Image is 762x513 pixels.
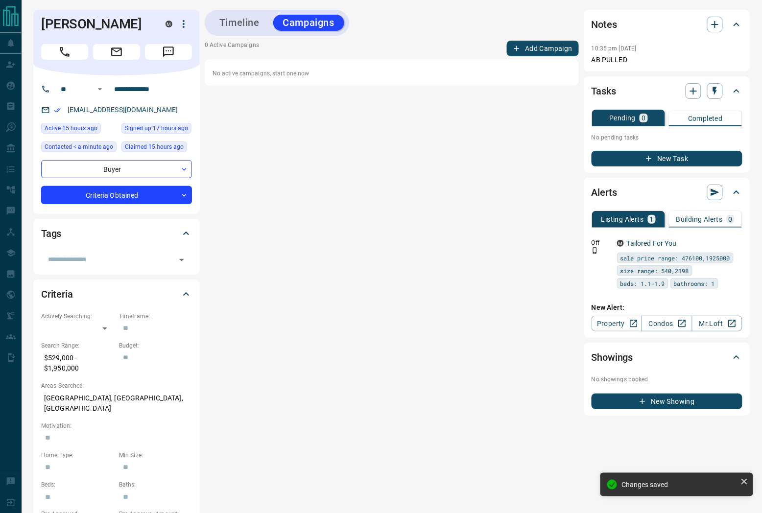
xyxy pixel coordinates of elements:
[41,341,114,350] p: Search Range:
[145,44,192,60] span: Message
[41,16,151,32] h1: [PERSON_NAME]
[41,282,192,306] div: Criteria
[41,390,192,417] p: [GEOGRAPHIC_DATA], [GEOGRAPHIC_DATA], [GEOGRAPHIC_DATA]
[68,106,178,114] a: [EMAIL_ADDRESS][DOMAIN_NAME]
[592,375,742,384] p: No showings booked
[41,222,192,245] div: Tags
[94,83,106,95] button: Open
[592,185,617,200] h2: Alerts
[592,79,742,103] div: Tasks
[119,451,192,460] p: Min Size:
[93,44,140,60] span: Email
[592,303,742,313] p: New Alert:
[41,480,114,489] p: Beds:
[41,451,114,460] p: Home Type:
[205,41,259,56] p: 0 Active Campaigns
[41,141,117,155] div: Mon Oct 13 2025
[592,238,611,247] p: Off
[41,421,192,430] p: Motivation:
[620,266,689,276] span: size range: 540,2198
[175,253,189,267] button: Open
[688,115,723,122] p: Completed
[125,142,184,152] span: Claimed 15 hours ago
[41,226,61,241] h2: Tags
[54,107,61,114] svg: Email Verified
[41,160,192,178] div: Buyer
[41,381,192,390] p: Areas Searched:
[592,83,616,99] h2: Tasks
[592,316,642,331] a: Property
[676,216,723,223] p: Building Alerts
[119,312,192,321] p: Timeframe:
[41,44,88,60] span: Call
[650,216,654,223] p: 1
[592,13,742,36] div: Notes
[210,15,269,31] button: Timeline
[592,394,742,409] button: New Showing
[592,346,742,369] div: Showings
[622,481,737,489] div: Changes saved
[273,15,344,31] button: Campaigns
[592,151,742,166] button: New Task
[592,181,742,204] div: Alerts
[125,123,188,133] span: Signed up 17 hours ago
[41,286,73,302] h2: Criteria
[121,141,192,155] div: Sun Oct 12 2025
[674,279,715,288] span: bathrooms: 1
[592,130,742,145] p: No pending tasks
[45,142,113,152] span: Contacted < a minute ago
[592,45,637,52] p: 10:35 pm [DATE]
[507,41,579,56] button: Add Campaign
[627,239,677,247] a: Tailored For You
[119,341,192,350] p: Budget:
[41,350,114,376] p: $529,000 - $1,950,000
[41,186,192,204] div: Criteria Obtained
[620,253,730,263] span: sale price range: 476100,1925000
[601,216,644,223] p: Listing Alerts
[41,312,114,321] p: Actively Searching:
[592,350,633,365] h2: Showings
[592,17,617,32] h2: Notes
[121,123,192,137] div: Sun Oct 12 2025
[692,316,742,331] a: Mr.Loft
[620,279,665,288] span: beds: 1.1-1.9
[609,115,636,121] p: Pending
[213,69,571,78] p: No active campaigns, start one now
[166,21,172,27] div: mrloft.ca
[642,316,692,331] a: Condos
[617,240,624,247] div: mrloft.ca
[41,123,117,137] div: Sun Oct 12 2025
[729,216,733,223] p: 0
[45,123,97,133] span: Active 15 hours ago
[119,480,192,489] p: Baths:
[592,55,742,65] p: AB PULLED
[642,115,645,121] p: 0
[592,247,598,254] svg: Push Notification Only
